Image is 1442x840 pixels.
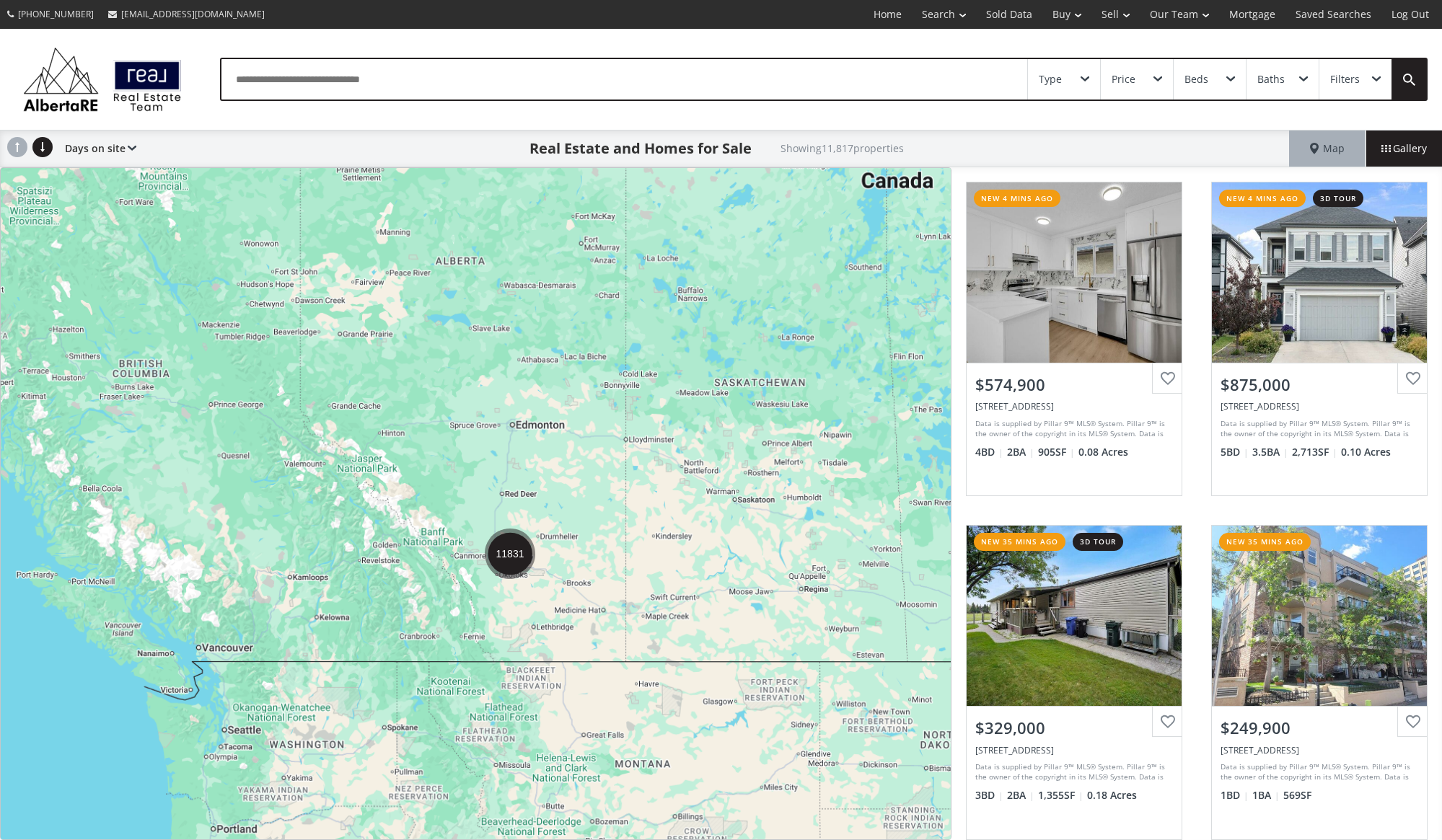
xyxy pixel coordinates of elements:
span: 3.5 BA [1252,445,1288,459]
div: $329,000 [975,717,1173,739]
div: 323 18 Avenue SW #307, Calgary, AB T2S0C4 [1221,744,1418,756]
span: Map [1310,141,1345,156]
div: Data is supplied by Pillar 9™ MLS® System. Pillar 9™ is the owner of the copyright in its MLS® Sy... [975,761,1169,783]
h1: Real Estate and Homes for Sale [529,138,752,159]
div: Days on site [58,131,136,167]
div: Map [1289,131,1366,167]
div: $249,900 [1221,717,1418,739]
a: new 4 mins ago3d tour$875,000[STREET_ADDRESS]Data is supplied by Pillar 9™ MLS® System. Pillar 9™... [1197,167,1442,510]
div: Data is supplied by Pillar 9™ MLS® System. Pillar 9™ is the owner of the copyright in its MLS® Sy... [975,418,1169,440]
span: 3 BD [975,788,1003,803]
h2: Showing 11,817 properties [781,143,904,154]
span: 1 BD [1221,788,1249,803]
div: Filters [1330,74,1360,84]
span: Gallery [1381,141,1427,156]
div: $875,000 [1221,373,1418,396]
div: Price [1112,74,1135,84]
div: 122 Sandstone Drive NW, Calgary, AB T3K 3A6 [975,400,1173,412]
span: 5 BD [1221,445,1249,459]
div: Type [1039,74,1062,84]
div: Baths [1257,74,1285,84]
div: Data is supplied by Pillar 9™ MLS® System. Pillar 9™ is the owner of the copyright in its MLS® Sy... [1221,418,1415,440]
span: 2,713 SF [1292,445,1337,459]
span: 2 BA [1007,445,1034,459]
span: 1 BA [1252,788,1280,803]
span: 569 SF [1283,788,1311,803]
span: 1,355 SF [1038,788,1083,803]
span: [PHONE_NUMBER] [18,8,94,20]
div: 11831 [485,529,535,579]
div: Gallery [1366,131,1442,167]
span: 0.08 Acres [1078,445,1128,459]
div: 77 Copperpond Street SE, Calgary, AB T2Z 0L2 [1221,400,1418,412]
span: 0.18 Acres [1087,788,1137,803]
a: new 4 mins ago$574,900[STREET_ADDRESS]Data is supplied by Pillar 9™ MLS® System. Pillar 9™ is the... [951,167,1197,510]
img: Logo [16,43,189,115]
span: 2 BA [1007,788,1034,803]
a: [EMAIL_ADDRESS][DOMAIN_NAME] [101,1,272,27]
div: 9 Tamarack Crescent NW, Sundre, AB T0M1X0 [975,744,1173,756]
div: $574,900 [975,373,1173,396]
div: Beds [1184,74,1208,84]
div: Data is supplied by Pillar 9™ MLS® System. Pillar 9™ is the owner of the copyright in its MLS® Sy... [1221,761,1415,783]
span: 4 BD [975,445,1003,459]
span: 0.10 Acres [1341,445,1391,459]
span: [EMAIL_ADDRESS][DOMAIN_NAME] [121,8,265,20]
span: 905 SF [1038,445,1075,459]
